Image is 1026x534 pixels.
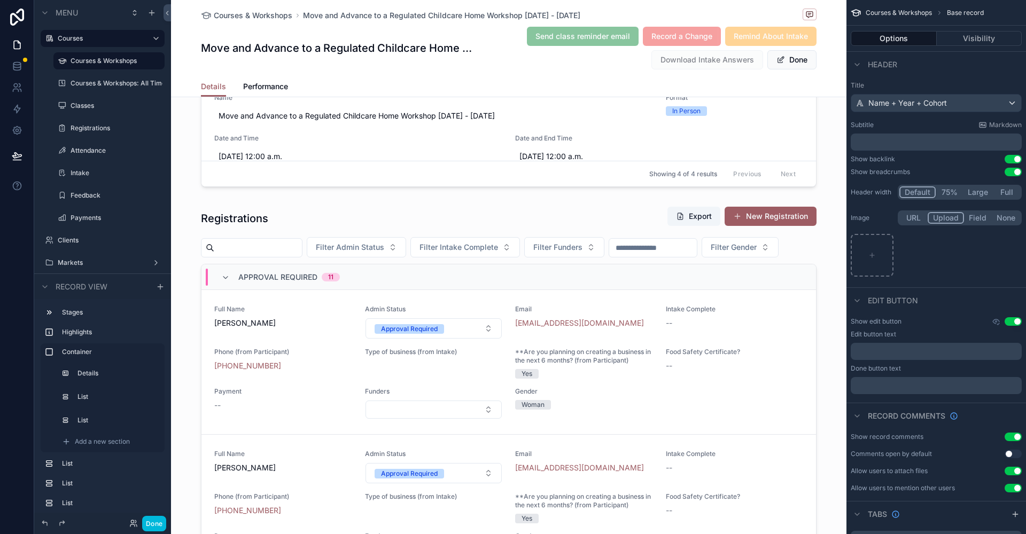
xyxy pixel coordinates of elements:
a: Move and Advance to a Regulated Childcare Home Workshop [DATE] - [DATE] [303,10,580,21]
button: Options [851,31,937,46]
label: Classes [71,101,158,110]
label: Title [851,81,1022,90]
button: Visibility [937,31,1022,46]
div: Comments open by default [851,450,932,458]
label: Show edit button [851,317,901,326]
span: Courses & Workshops [866,9,932,17]
label: Subtitle [851,121,874,129]
label: Done button text [851,364,901,373]
button: Field [964,212,992,224]
label: List [62,459,156,468]
label: Highlights [62,328,156,336]
span: Name + Year + Cohort [868,98,947,108]
span: Markdown [989,121,1022,129]
div: 11 [328,273,333,281]
span: Tabs [868,509,887,520]
button: Large [963,186,993,198]
div: Allow users to mention other users [851,484,955,492]
label: Courses & Workshops [71,57,158,65]
div: Show backlink [851,155,895,163]
span: Add a new section [75,437,130,446]
label: Markets [58,258,143,267]
label: Container [62,348,156,356]
button: None [992,212,1020,224]
span: Base record [947,9,984,17]
button: Default [899,186,936,198]
button: Full [993,186,1020,198]
button: Upload [928,212,964,224]
span: Details [201,81,226,92]
label: Stages [62,308,156,317]
button: URL [899,212,928,224]
label: List [62,479,156,488]
label: List [62,499,156,507]
div: scrollable content [34,299,171,513]
div: scrollable content [851,133,1022,151]
label: Courses [58,34,143,43]
label: List [77,416,154,425]
span: Approval Required [238,272,317,282]
label: Registrations [71,124,158,132]
button: Done [767,50,817,69]
label: Image [851,214,893,222]
span: Record comments [868,411,945,421]
span: Menu [56,7,78,18]
div: Allow users to attach files [851,467,928,475]
span: Courses & Workshops [214,10,292,21]
label: List [77,392,154,401]
button: Done [142,516,166,531]
a: Details [201,77,226,97]
div: scrollable content [851,343,1022,360]
div: scrollable content [851,377,1022,394]
a: Markdown [978,121,1022,129]
span: Performance [243,81,288,92]
span: Edit button [868,295,918,306]
button: Name + Year + Cohort [851,94,1022,112]
label: Edit button text [851,330,896,339]
label: Attendance [71,146,158,155]
span: Record view [56,281,107,292]
a: Performance [243,77,288,98]
div: Show breadcrumbs [851,168,910,176]
a: Courses & Workshops [201,10,292,21]
h1: Move and Advance to a Regulated Childcare Home Workshop [DATE] - [DATE] [201,41,481,56]
span: Showing 4 of 4 results [649,170,717,178]
label: Clients [58,236,158,245]
div: Show record comments [851,433,923,441]
label: Intake [71,169,158,177]
label: Details [77,369,154,378]
label: Payments [71,214,158,222]
label: Feedback [71,191,158,200]
button: 75% [936,186,963,198]
label: Courses & Workshops: All Time [71,79,162,88]
span: Header [868,59,897,70]
label: Header width [851,188,893,197]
